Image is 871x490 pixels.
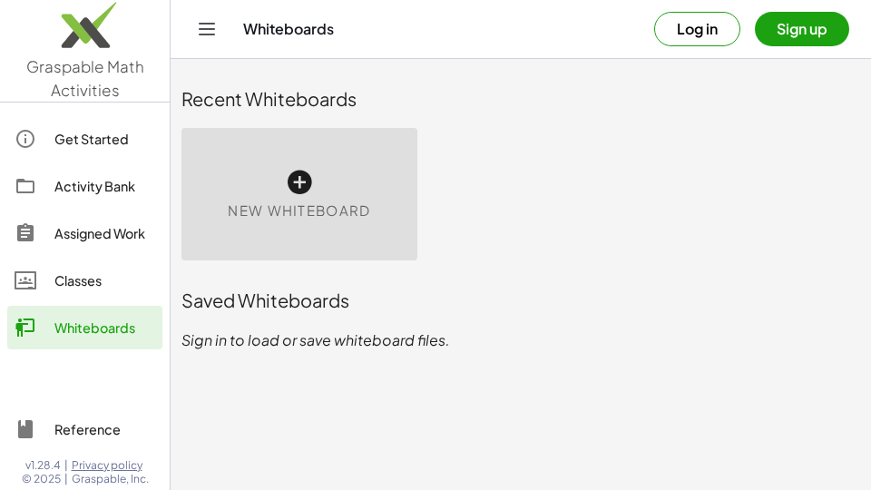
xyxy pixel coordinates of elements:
div: Classes [54,269,155,291]
button: Toggle navigation [192,15,221,44]
a: Activity Bank [7,164,162,208]
span: | [64,472,68,486]
a: Get Started [7,117,162,161]
div: Recent Whiteboards [181,86,860,112]
span: Graspable, Inc. [72,472,149,486]
p: Sign in to load or save whiteboard files. [181,329,860,351]
button: Sign up [755,12,849,46]
a: Whiteboards [7,306,162,349]
button: Log in [654,12,740,46]
span: | [64,458,68,473]
div: Get Started [54,128,155,150]
span: New Whiteboard [228,201,370,221]
a: Classes [7,259,162,302]
div: Saved Whiteboards [181,288,860,313]
div: Activity Bank [54,175,155,197]
span: v1.28.4 [25,458,61,473]
div: Reference [54,418,155,440]
a: Privacy policy [72,458,149,473]
a: Reference [7,407,162,451]
span: Graspable Math Activities [26,56,144,100]
div: Whiteboards [54,317,155,338]
div: Assigned Work [54,222,155,244]
a: Assigned Work [7,211,162,255]
span: © 2025 [22,472,61,486]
